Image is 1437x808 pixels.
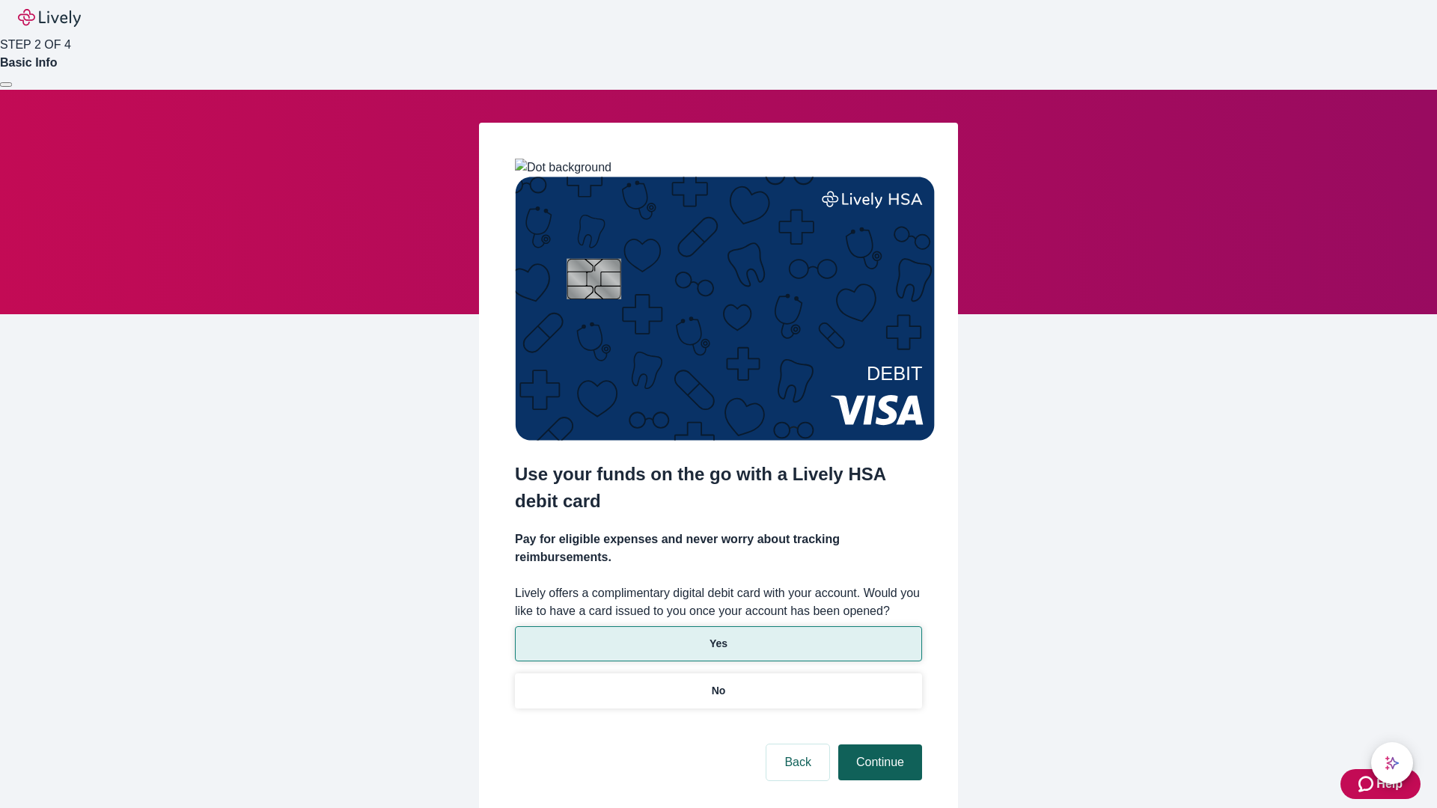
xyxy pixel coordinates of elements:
img: Lively [18,9,81,27]
button: Zendesk support iconHelp [1340,769,1421,799]
button: Continue [838,744,922,780]
button: No [515,673,922,708]
svg: Lively AI Assistant [1385,756,1400,771]
p: No [712,683,726,699]
button: chat [1371,742,1413,784]
img: Dot background [515,159,611,177]
h2: Use your funds on the go with a Lively HSA debit card [515,461,922,515]
button: Yes [515,626,922,661]
p: Yes [710,636,727,652]
h4: Pay for eligible expenses and never worry about tracking reimbursements. [515,530,922,566]
span: Help [1376,775,1403,793]
svg: Zendesk support icon [1358,775,1376,793]
label: Lively offers a complimentary digital debit card with your account. Would you like to have a card... [515,584,922,620]
img: Debit card [515,177,935,441]
button: Back [766,744,829,780]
